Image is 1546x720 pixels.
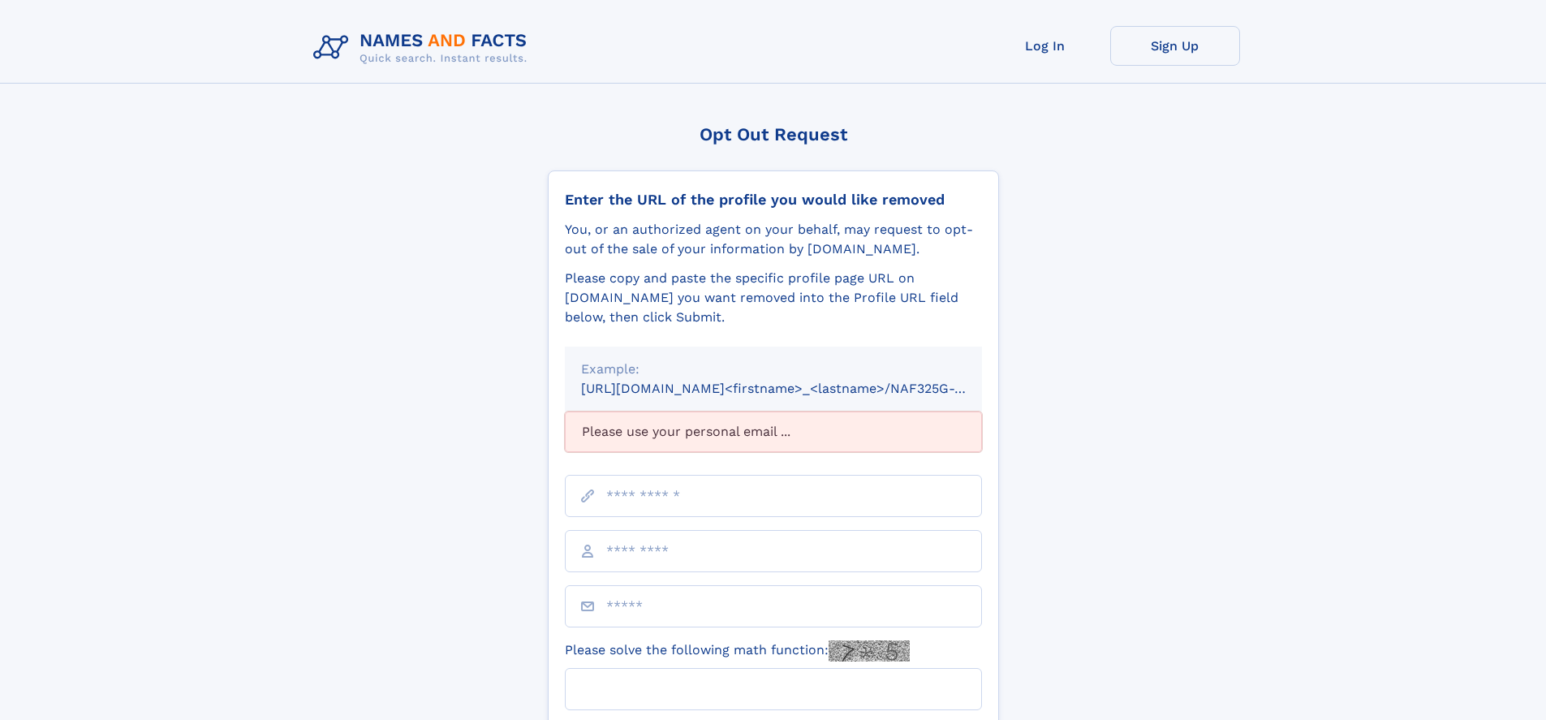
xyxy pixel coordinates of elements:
div: Enter the URL of the profile you would like removed [565,191,982,209]
img: Logo Names and Facts [307,26,540,70]
label: Please solve the following math function: [565,640,910,662]
div: You, or an authorized agent on your behalf, may request to opt-out of the sale of your informatio... [565,220,982,259]
div: Please use your personal email ... [565,412,982,452]
a: Sign Up [1110,26,1240,66]
div: Example: [581,360,966,379]
a: Log In [980,26,1110,66]
div: Opt Out Request [548,124,999,144]
div: Please copy and paste the specific profile page URL on [DOMAIN_NAME] you want removed into the Pr... [565,269,982,327]
small: [URL][DOMAIN_NAME]<firstname>_<lastname>/NAF325G-xxxxxxxx [581,381,1013,396]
